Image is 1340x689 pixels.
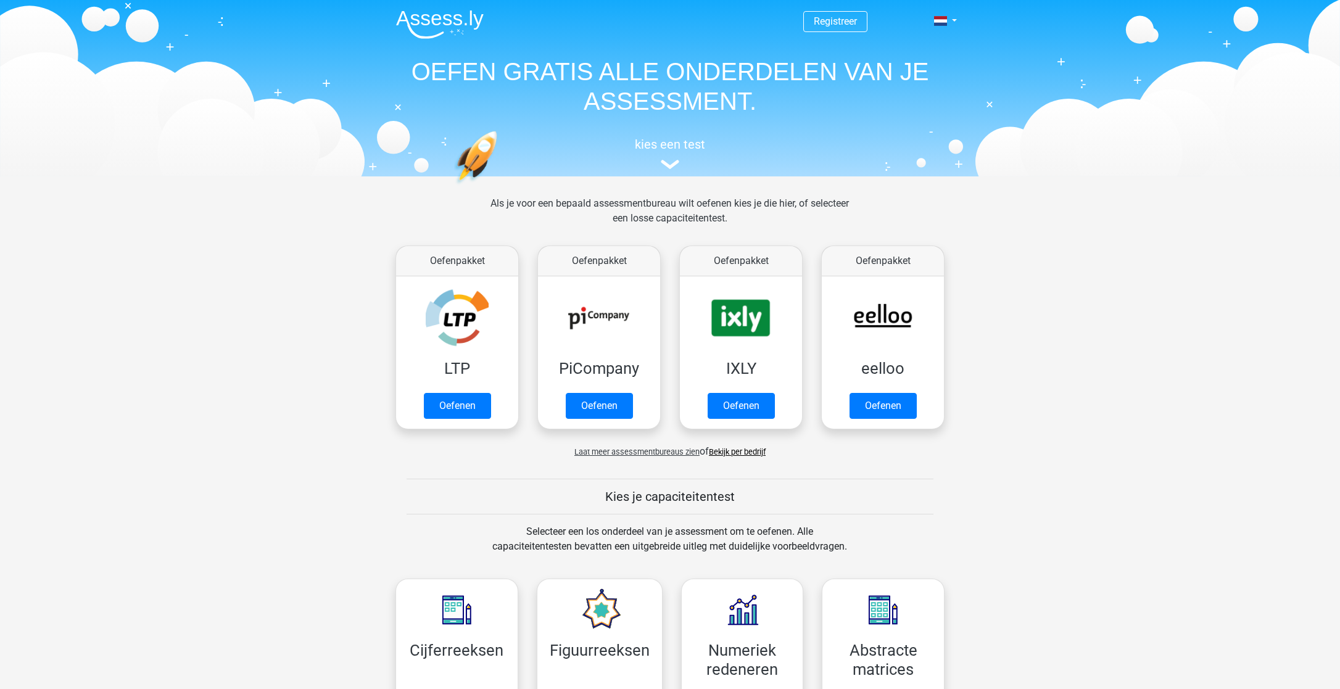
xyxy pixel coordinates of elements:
img: assessment [661,160,679,169]
h5: kies een test [386,137,954,152]
h5: Kies je capaciteitentest [407,489,933,504]
a: kies een test [386,137,954,170]
div: Als je voor een bepaald assessmentbureau wilt oefenen kies je die hier, of selecteer een losse ca... [481,196,859,241]
a: Oefenen [708,393,775,419]
div: of [386,434,954,459]
img: Assessly [396,10,484,39]
img: oefenen [454,131,545,242]
a: Oefenen [850,393,917,419]
div: Selecteer een los onderdeel van je assessment om te oefenen. Alle capaciteitentesten bevatten een... [481,524,859,569]
a: Oefenen [566,393,633,419]
a: Bekijk per bedrijf [709,447,766,456]
span: Laat meer assessmentbureaus zien [574,447,700,456]
a: Registreer [814,15,857,27]
a: Oefenen [424,393,491,419]
h1: OEFEN GRATIS ALLE ONDERDELEN VAN JE ASSESSMENT. [386,57,954,116]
